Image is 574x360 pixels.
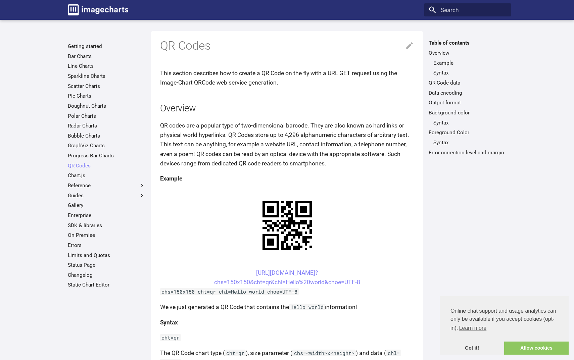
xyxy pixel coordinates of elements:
[433,60,507,66] a: Example
[160,38,414,54] h1: QR Codes
[160,318,414,327] h4: Syntax
[68,272,145,278] a: Changelog
[429,119,506,126] nav: Background color
[160,334,181,341] code: cht=qr
[440,342,504,355] a: dismiss cookie message
[68,182,145,189] label: Reference
[160,68,414,87] p: This section describes how to create a QR Code on the fly with a URL GET request using the Image-...
[429,139,506,146] nav: Foreground Color
[429,109,506,116] a: Background color
[424,40,511,156] nav: Table of contents
[68,162,145,169] a: QR Codes
[160,121,414,168] p: QR codes are a popular type of two-dimensional barcode. They are also known as hardlinks or physi...
[433,139,507,146] a: Syntax
[68,53,145,60] a: Bar Charts
[429,129,506,136] a: Foreground Color
[68,212,145,219] a: Enterprise
[160,102,414,115] h2: Overview
[225,350,246,356] code: cht=qr
[68,4,128,15] img: logo
[68,83,145,90] a: Scatter Charts
[68,73,145,80] a: Sparkline Charts
[160,288,299,295] code: chs=150x150 cht=qr chl=Hello world choe=UTF-8
[160,302,414,312] p: We've just generated a QR Code that contains the information!
[458,323,487,333] a: learn more about cookies
[68,202,145,209] a: Gallery
[65,1,131,18] a: Image-Charts documentation
[68,63,145,69] a: Line Charts
[68,222,145,229] a: SDK & libraries
[68,172,145,179] a: Chart.js
[504,342,569,355] a: allow cookies
[440,296,569,355] div: cookieconsent
[68,93,145,99] a: Pie Charts
[68,43,145,50] a: Getting started
[68,142,145,149] a: GraphViz Charts
[68,152,145,159] a: Progress Bar Charts
[429,149,506,156] a: Error correction level and margin
[68,103,145,109] a: Doughnut Charts
[214,269,360,286] a: [URL][DOMAIN_NAME]?chs=150x150&cht=qr&chl=Hello%20world&choe=UTF-8
[429,90,506,96] a: Data encoding
[429,99,506,106] a: Output format
[429,80,506,86] a: QR Code data
[429,60,506,76] nav: Overview
[424,3,511,17] input: Search
[68,281,145,288] a: Static Chart Editor
[433,119,507,126] a: Syntax
[68,113,145,119] a: Polar Charts
[68,133,145,139] a: Bubble Charts
[68,262,145,268] a: Status Page
[68,232,145,239] a: On Premise
[68,252,145,259] a: Limits and Quotas
[160,174,414,183] h4: Example
[424,40,511,46] label: Table of contents
[289,304,325,310] code: Hello world
[292,350,356,356] code: chs=<width>x<height>
[68,242,145,249] a: Errors
[429,50,506,56] a: Overview
[251,189,324,262] img: chart
[450,307,558,333] span: Online chat support and usage analytics can only be available if you accept cookies (opt-in).
[68,192,145,199] label: Guides
[68,122,145,129] a: Radar Charts
[433,69,507,76] a: Syntax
